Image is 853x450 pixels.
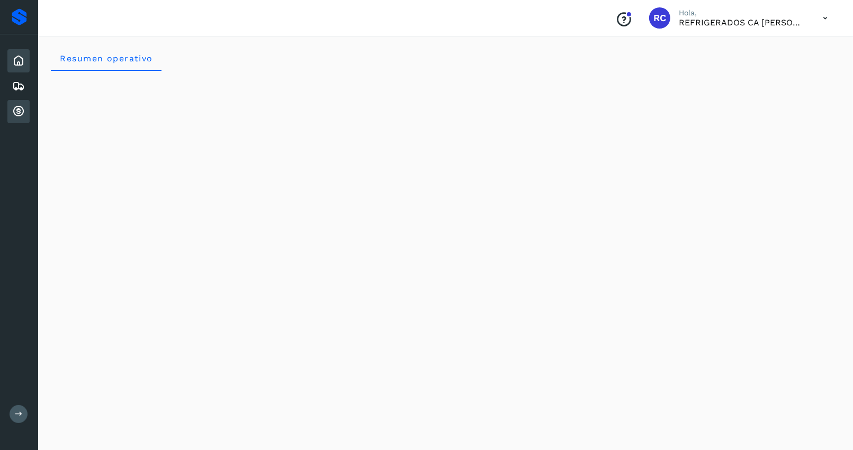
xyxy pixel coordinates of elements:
div: Cuentas por cobrar [7,100,30,123]
div: Embarques [7,75,30,98]
span: Resumen operativo [59,53,153,63]
div: Inicio [7,49,30,72]
p: Hola, [679,8,806,17]
p: REFRIGERADOS CA DOMINGUEZ [679,17,806,27]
